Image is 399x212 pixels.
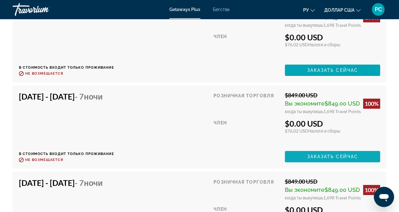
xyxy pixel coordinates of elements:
font: ру [303,8,309,13]
div: $0.00 USD [285,32,380,42]
button: Заказать сейчас [285,151,380,162]
span: 1,698 Travel Points [323,22,361,28]
h4: [DATE] - [DATE] [19,178,109,187]
span: Заказать сейчас [307,154,358,159]
div: Розничная торговля [214,178,280,200]
span: - 7 [75,178,103,187]
div: 100% [363,185,380,195]
div: $849.00 USD [285,178,380,185]
span: ночи [84,178,103,187]
span: Не возмещается [25,72,63,76]
div: Член [214,119,280,146]
div: Член [214,32,280,60]
span: Налоги и сборы [308,42,340,47]
span: Не возмещается [25,158,63,162]
span: ночи [84,92,103,101]
a: Травориум [13,1,76,18]
span: Налоги и сборы [308,128,340,134]
p: В стоимость входит только проживание [19,66,114,70]
div: $849.00 USD [285,92,380,99]
a: Getaways Plus [169,7,200,12]
a: Бегства [213,7,230,12]
span: $849.00 USD [325,186,360,193]
span: когда ты выкупишь [285,22,323,28]
button: Изменить язык [303,5,315,14]
p: В стоимость входит только проживание [19,152,114,156]
span: 1,698 Travel Points [323,109,361,114]
div: $76.02 USD [285,128,380,134]
div: $0.00 USD [285,119,380,128]
iframe: Кнопка запуска окна обмена сообщениями [374,187,394,207]
div: 100% [363,99,380,109]
div: $76.02 USD [285,42,380,47]
h4: [DATE] - [DATE] [19,92,109,101]
button: Изменить валюту [324,5,361,14]
span: когда ты выкупишь [285,109,323,114]
font: доллар США [324,8,355,13]
div: Розничная торговля [214,92,280,114]
button: Заказать сейчас [285,65,380,76]
span: 1,698 Travel Points [323,195,361,200]
button: Меню пользователя [370,3,386,16]
span: Вы экономите [285,186,325,193]
span: когда ты выкупишь [285,195,323,200]
span: - 7 [75,92,103,101]
font: РС [375,6,382,13]
span: $849.00 USD [325,100,360,107]
span: Заказать сейчас [307,68,358,73]
span: Вы экономите [285,100,325,107]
